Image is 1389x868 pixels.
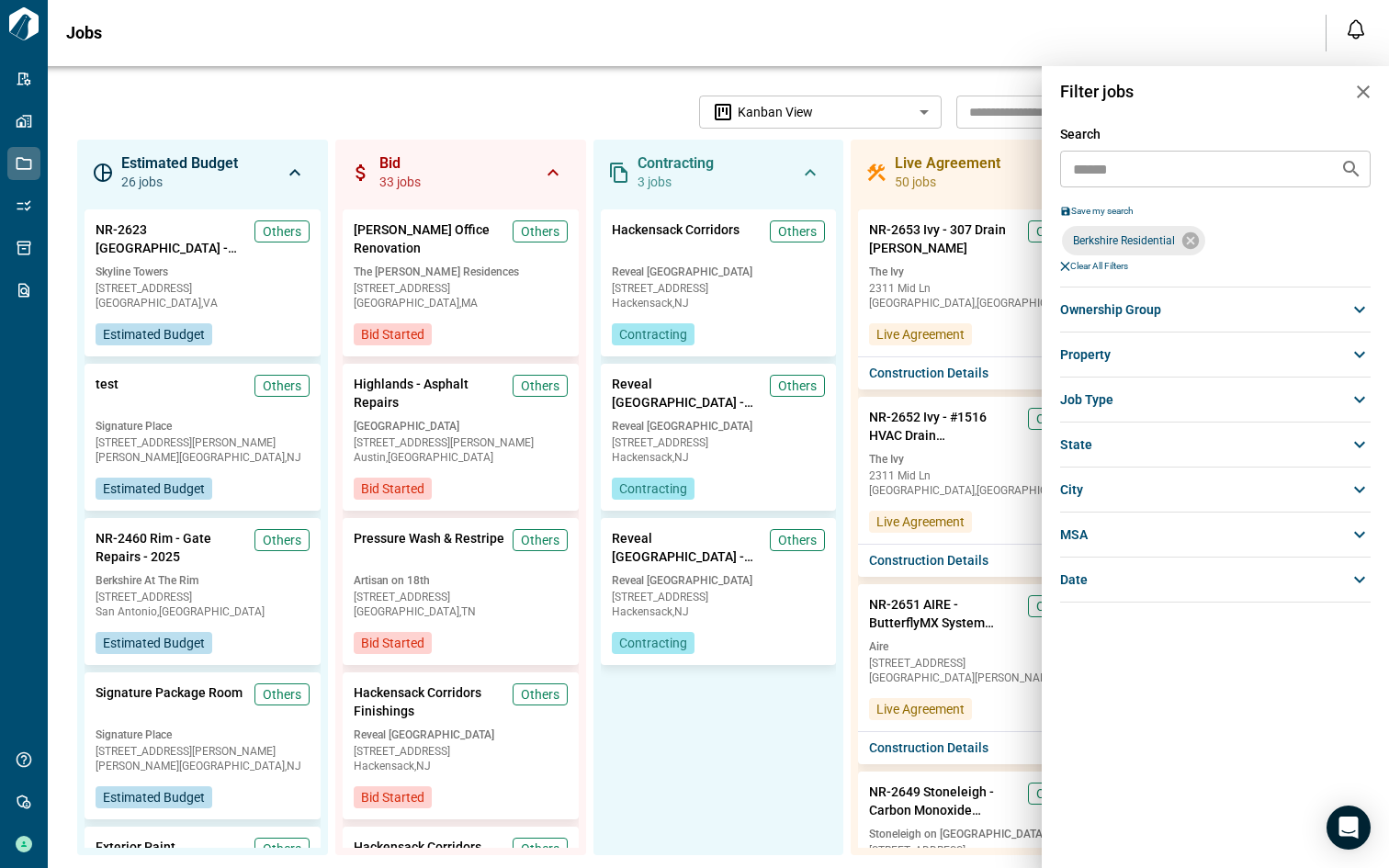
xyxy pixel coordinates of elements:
[1060,480,1083,499] span: city
[1060,390,1113,409] span: Job Type
[1060,525,1088,544] span: msa
[1060,435,1092,454] span: state
[1327,806,1371,850] div: Open Intercom Messenger
[1060,345,1111,364] span: property
[1073,234,1175,247] span: Berkshire Residential
[1071,206,1134,217] span: Save my search
[1060,570,1088,589] span: date
[1338,156,1364,182] button: Open
[1060,127,1101,141] span: Search
[1060,83,1134,101] span: Filter jobs
[1062,226,1205,255] div: Berkshire Residential
[1060,300,1161,319] span: ownership group
[1070,261,1128,272] span: Clear All Filters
